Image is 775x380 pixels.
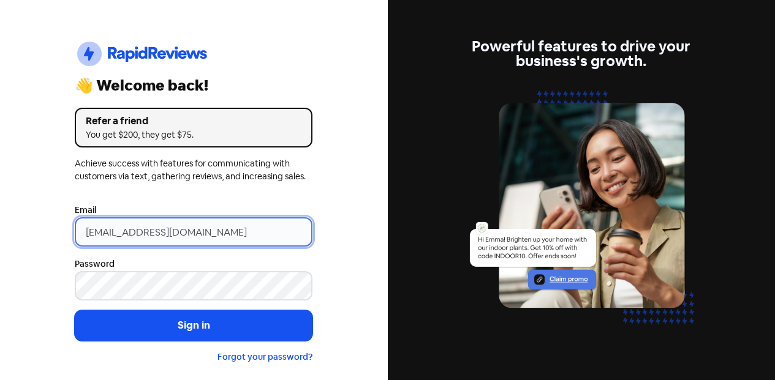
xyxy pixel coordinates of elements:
button: Sign in [75,310,312,341]
input: Enter your email address... [75,217,312,247]
div: Achieve success with features for communicating with customers via text, gathering reviews, and i... [75,157,312,183]
div: 👋 Welcome back! [75,78,312,93]
div: Powerful features to drive your business's growth. [463,39,700,69]
label: Email [75,204,96,217]
img: text-marketing [463,83,700,347]
div: Refer a friend [86,114,301,129]
a: Forgot your password? [217,351,312,362]
div: You get $200, they get $75. [86,129,301,141]
label: Password [75,258,115,270]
